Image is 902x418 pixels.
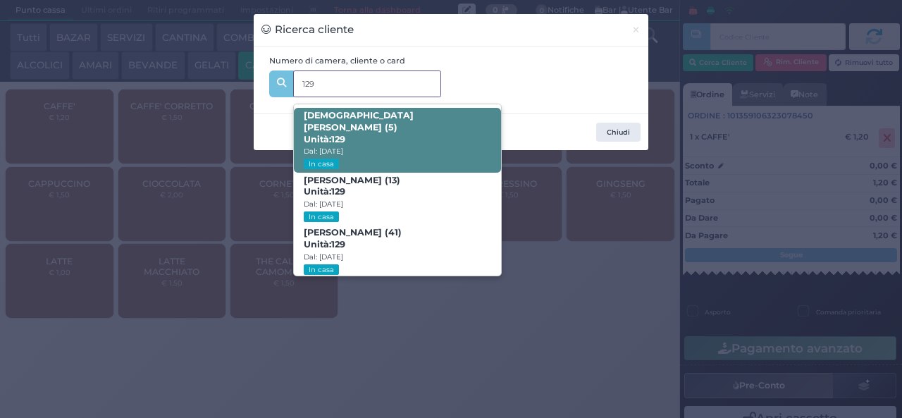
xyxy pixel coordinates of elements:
h3: Ricerca cliente [261,22,354,38]
strong: 129 [331,186,345,197]
button: Chiudi [624,14,648,46]
small: Dal: [DATE] [304,199,343,209]
b: [PERSON_NAME] (13) [304,175,400,197]
small: In casa [304,211,338,222]
b: [PERSON_NAME] (41) [304,227,402,250]
span: Unità: [304,134,345,146]
label: Numero di camera, cliente o card [269,55,405,67]
b: [DEMOGRAPHIC_DATA][PERSON_NAME] (5) [304,110,414,145]
strong: 129 [331,134,345,145]
small: In casa [304,159,338,169]
small: Dal: [DATE] [304,252,343,262]
span: × [631,22,641,37]
span: Unità: [304,186,345,198]
small: In casa [304,264,338,275]
span: Unità: [304,239,345,251]
small: Dal: [DATE] [304,147,343,156]
button: Chiudi [596,123,641,142]
strong: 129 [331,239,345,250]
input: Es. 'Mario Rossi', '220' o '108123234234' [293,70,441,97]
